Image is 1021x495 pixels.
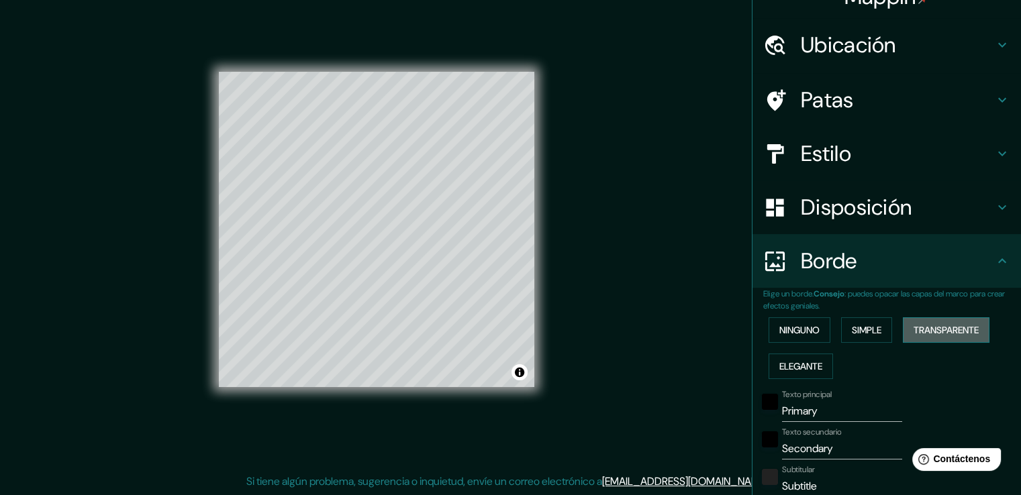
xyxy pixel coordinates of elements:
[779,360,822,372] font: Elegante
[801,86,854,114] font: Patas
[762,469,778,485] button: color-222222
[782,389,832,400] font: Texto principal
[814,288,844,299] font: Consejo
[762,394,778,410] button: negro
[763,288,814,299] font: Elige un borde.
[602,474,768,488] a: [EMAIL_ADDRESS][DOMAIN_NAME]
[512,364,528,380] button: Activar o desactivar atribución
[752,127,1021,180] div: Estilo
[752,73,1021,127] div: Patas
[801,247,857,275] font: Borde
[902,443,1006,480] iframe: Lanzador de widgets de ayuda
[769,353,833,379] button: Elegante
[782,427,842,437] font: Texto secundario
[752,18,1021,72] div: Ubicación
[852,324,881,336] font: Simple
[779,324,820,336] font: Ninguno
[246,474,602,488] font: Si tiene algún problema, sugerencia o inquietud, envíe un correo electrónico a
[801,193,912,221] font: Disposición
[752,180,1021,234] div: Disposición
[801,140,851,168] font: Estilo
[903,317,989,343] button: Transparente
[841,317,892,343] button: Simple
[914,324,979,336] font: Transparente
[769,317,830,343] button: Ninguno
[782,464,815,475] font: Subtitular
[801,31,896,59] font: Ubicación
[752,234,1021,288] div: Borde
[762,431,778,447] button: negro
[763,288,1005,311] font: : puedes opacar las capas del marco para crear efectos geniales.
